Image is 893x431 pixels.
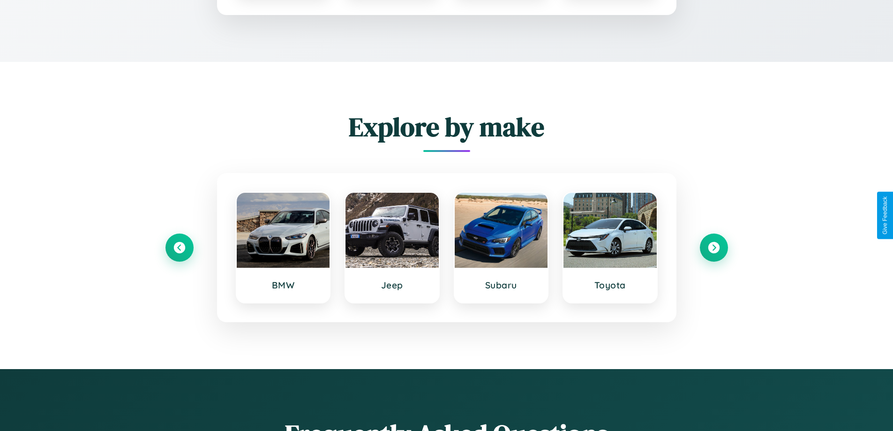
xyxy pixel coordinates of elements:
[165,109,728,145] h2: Explore by make
[882,197,888,234] div: Give Feedback
[246,280,321,291] h3: BMW
[464,280,539,291] h3: Subaru
[573,280,647,291] h3: Toyota
[355,280,429,291] h3: Jeep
